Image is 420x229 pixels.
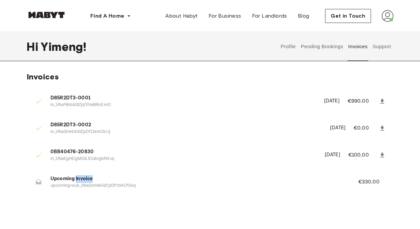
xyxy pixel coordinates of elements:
button: Invoices [347,32,368,61]
button: Support [372,32,392,61]
p: €0.00 [354,124,378,132]
span: About Habyt [165,12,198,20]
span: Blog [298,12,309,20]
p: €100.00 [348,151,378,159]
p: [DATE] [325,151,340,159]
span: Invoices [27,72,59,81]
span: D85R2DT3-0002 [50,121,322,129]
p: [DATE] [324,97,340,105]
span: Find A Home [90,12,124,20]
a: For Business [203,9,247,23]
span: Hi [27,40,41,54]
p: in_1RiaFBI4AG1fjzDfnkBRcEmO [50,102,316,108]
span: Upcoming Invoice [50,175,342,183]
button: Find A Home [85,9,136,23]
button: Pending Bookings [300,32,344,61]
img: Habyt [27,12,66,18]
a: Blog [293,9,315,23]
p: upcoming+sub_1RiaGmI4AG1fjzDfYd4CfGvq [50,183,342,189]
span: Yimeng ! [41,40,86,54]
p: €330.00 [358,178,388,186]
p: [DATE] [330,124,346,132]
a: For Landlords [246,9,292,23]
img: avatar [381,10,393,22]
span: For Landlords [252,12,287,20]
div: user profile tabs [278,32,393,61]
span: 0BB40476-20830 [50,148,317,156]
p: in_1RiaEgHDgMiG1JDobrgbRdJq [50,156,317,162]
p: €990.00 [347,97,378,105]
button: Get in Touch [325,9,371,23]
span: D85R2DT3-0001 [50,94,316,102]
a: About Habyt [160,9,203,23]
button: Profile [280,32,297,61]
span: For Business [209,12,241,20]
span: Get in Touch [331,12,365,20]
p: in_1RiaGmI4AG1fjzDf13xmCbUj [50,129,322,135]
